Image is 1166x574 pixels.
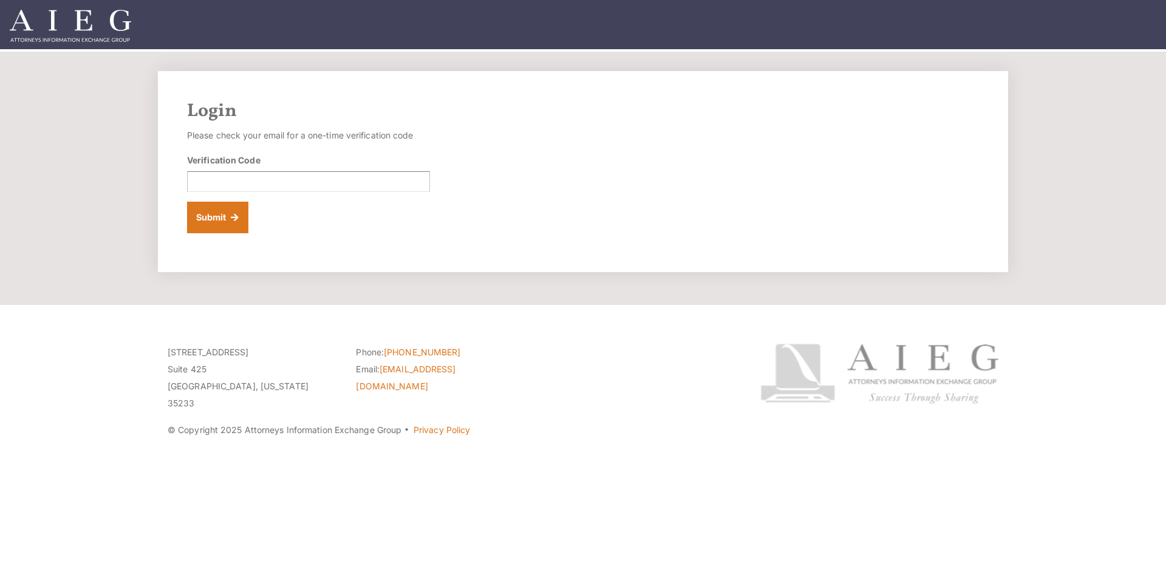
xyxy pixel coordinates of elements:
img: Attorneys Information Exchange Group [10,10,131,42]
li: Email: [356,361,526,395]
li: Phone: [356,344,526,361]
p: Please check your email for a one-time verification code [187,127,430,144]
span: · [404,429,409,436]
p: © Copyright 2025 Attorneys Information Exchange Group [168,422,715,439]
a: Privacy Policy [414,425,470,435]
a: [EMAIL_ADDRESS][DOMAIN_NAME] [356,364,455,391]
p: [STREET_ADDRESS] Suite 425 [GEOGRAPHIC_DATA], [US_STATE] 35233 [168,344,338,412]
label: Verification Code [187,154,261,166]
img: Attorneys Information Exchange Group logo [760,344,998,404]
button: Submit [187,202,248,233]
a: [PHONE_NUMBER] [384,347,460,357]
h2: Login [187,100,979,122]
